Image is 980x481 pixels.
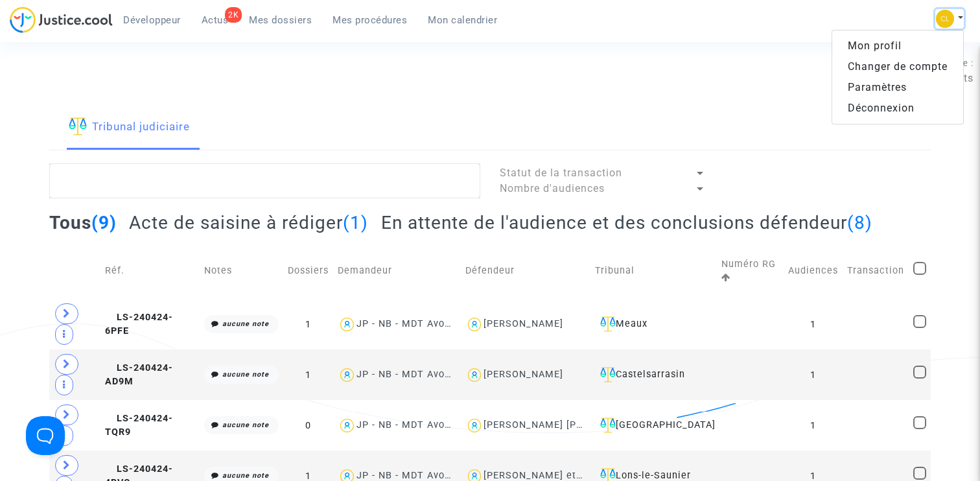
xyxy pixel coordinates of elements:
[283,243,333,299] td: Dossiers
[590,243,717,299] td: Tribunal
[717,243,784,299] td: Numéro RG
[202,14,229,26] span: Actus
[113,10,191,30] a: Développeur
[283,349,333,400] td: 1
[322,10,417,30] a: Mes procédures
[338,416,356,435] img: icon-user.svg
[461,243,590,299] td: Défendeur
[26,416,65,455] iframe: Help Scout Beacon - Open
[832,36,963,56] a: Mon profil
[356,318,465,329] div: JP - NB - MDT Avocats
[832,77,963,98] a: Paramètres
[338,366,356,384] img: icon-user.svg
[465,416,484,435] img: icon-user.svg
[484,318,563,329] div: [PERSON_NAME]
[222,320,269,328] i: aucune note
[600,316,616,332] img: icon-faciliter-sm.svg
[847,212,872,233] span: (8)
[600,417,616,433] img: icon-faciliter-sm.svg
[417,10,507,30] a: Mon calendrier
[595,367,712,382] div: Castelsarrasin
[595,316,712,332] div: Meaux
[332,14,407,26] span: Mes procédures
[356,419,465,430] div: JP - NB - MDT Avocats
[484,369,563,380] div: [PERSON_NAME]
[784,299,843,349] td: 1
[100,243,200,299] td: Réf.
[222,421,269,429] i: aucune note
[356,369,465,380] div: JP - NB - MDT Avocats
[381,211,872,234] h2: En attente de l'audience et des conclusions défendeur
[338,315,356,334] img: icon-user.svg
[10,6,113,33] img: jc-logo.svg
[343,212,368,233] span: (1)
[784,400,843,451] td: 1
[784,349,843,400] td: 1
[200,243,284,299] td: Notes
[465,315,484,334] img: icon-user.svg
[832,98,963,119] a: Déconnexion
[69,117,87,135] img: icon-faciliter-sm.svg
[225,7,242,23] div: 2K
[333,243,460,299] td: Demandeur
[484,470,659,481] div: [PERSON_NAME] et [PERSON_NAME]
[191,10,239,30] a: 2KActus
[105,413,173,438] span: LS-240424-TQR9
[49,211,117,234] h2: Tous
[283,400,333,451] td: 0
[784,243,843,299] td: Audiences
[129,211,368,234] h2: Acte de saisine à rédiger
[465,366,484,384] img: icon-user.svg
[283,299,333,349] td: 1
[595,417,712,433] div: [GEOGRAPHIC_DATA]
[69,106,190,150] a: Tribunal judiciaire
[222,370,269,379] i: aucune note
[356,470,465,481] div: JP - NB - MDT Avocats
[105,362,173,388] span: LS-240424-AD9M
[936,10,954,28] img: f0b917ab549025eb3af43f3c4438ad5d
[249,14,312,26] span: Mes dossiers
[600,367,616,382] img: icon-faciliter-sm.svg
[428,14,497,26] span: Mon calendrier
[222,471,269,480] i: aucune note
[105,312,173,337] span: LS-240424-6PFE
[123,14,181,26] span: Développeur
[484,419,646,430] div: [PERSON_NAME] [PERSON_NAME]
[500,167,622,179] span: Statut de la transaction
[500,182,605,194] span: Nombre d'audiences
[91,212,117,233] span: (9)
[832,56,963,77] a: Changer de compte
[843,243,909,299] td: Transaction
[239,10,322,30] a: Mes dossiers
